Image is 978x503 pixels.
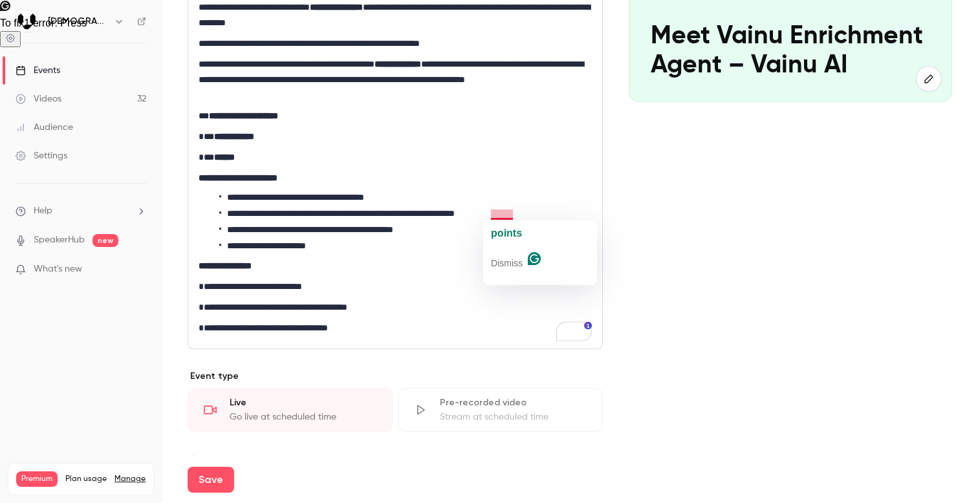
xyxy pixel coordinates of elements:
[34,204,52,218] span: Help
[440,411,587,423] div: Stream at scheduled time
[230,411,376,423] div: Go live at scheduled time
[188,370,603,383] p: Event type
[131,264,146,275] iframe: Noticeable Trigger
[16,204,146,218] li: help-dropdown-opener
[440,396,587,409] div: Pre-recorded video
[16,121,73,134] div: Audience
[92,234,118,247] span: new
[16,471,58,487] span: Premium
[230,396,376,409] div: Live
[34,262,82,276] span: What's new
[651,22,930,81] p: Meet Vainu Enrichment Agent – Vainu AI
[398,388,603,432] div: Pre-recorded videoStream at scheduled time
[34,233,85,247] a: SpeakerHub
[16,92,61,105] div: Videos
[114,474,146,484] a: Manage
[188,467,234,493] button: Save
[16,149,67,162] div: Settings
[16,64,60,77] div: Events
[188,388,393,432] div: LiveGo live at scheduled time
[65,474,107,484] span: Plan usage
